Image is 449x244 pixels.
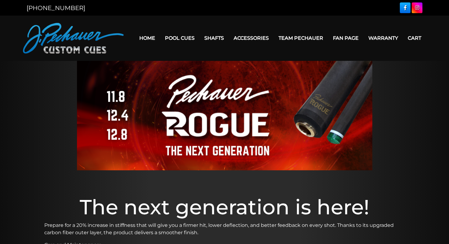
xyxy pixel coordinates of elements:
[23,23,124,54] img: Pechauer Custom Cues
[134,30,160,46] a: Home
[27,4,85,12] a: [PHONE_NUMBER]
[199,30,229,46] a: Shafts
[44,222,405,236] p: Prepare for a 20% increase in stiffness that will give you a firmer hit, lower deflection, and be...
[403,30,426,46] a: Cart
[328,30,363,46] a: Fan Page
[274,30,328,46] a: Team Pechauer
[44,195,405,219] h1: The next generation is here!
[160,30,199,46] a: Pool Cues
[363,30,403,46] a: Warranty
[229,30,274,46] a: Accessories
